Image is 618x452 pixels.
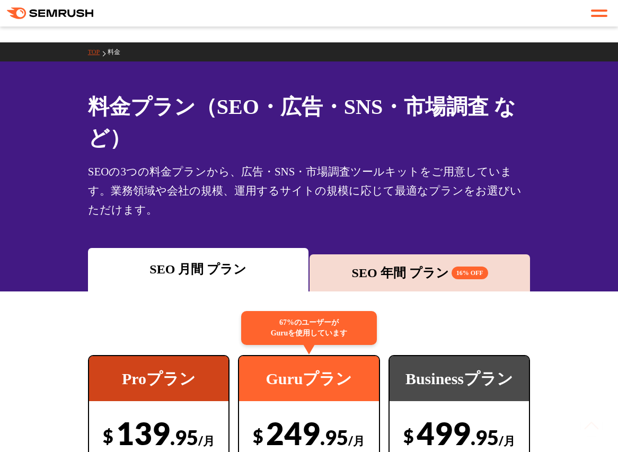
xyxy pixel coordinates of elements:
span: /月 [198,433,215,448]
span: /月 [348,433,365,448]
h1: 料金プラン（SEO・広告・SNS・市場調査 など） [88,91,531,154]
span: .95 [471,425,499,449]
div: Businessプラン [390,356,529,401]
div: Guruプラン [239,356,378,401]
span: /月 [499,433,515,448]
div: SEO 年間 プラン [315,263,525,282]
div: 67%のユーザーが Guruを使用しています [241,311,377,345]
a: TOP [88,48,108,56]
span: $ [253,425,263,447]
span: .95 [170,425,198,449]
a: 料金 [108,48,128,56]
div: SEOの3つの料金プランから、広告・SNS・市場調査ツールキットをご用意しています。業務領域や会社の規模、運用するサイトの規模に応じて最適なプランをお選びいただけます。 [88,162,531,219]
div: Proプラン [89,356,228,401]
span: .95 [320,425,348,449]
span: $ [403,425,414,447]
span: 16% OFF [452,267,488,279]
div: SEO 月間 プラン [93,260,303,279]
span: $ [103,425,113,447]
